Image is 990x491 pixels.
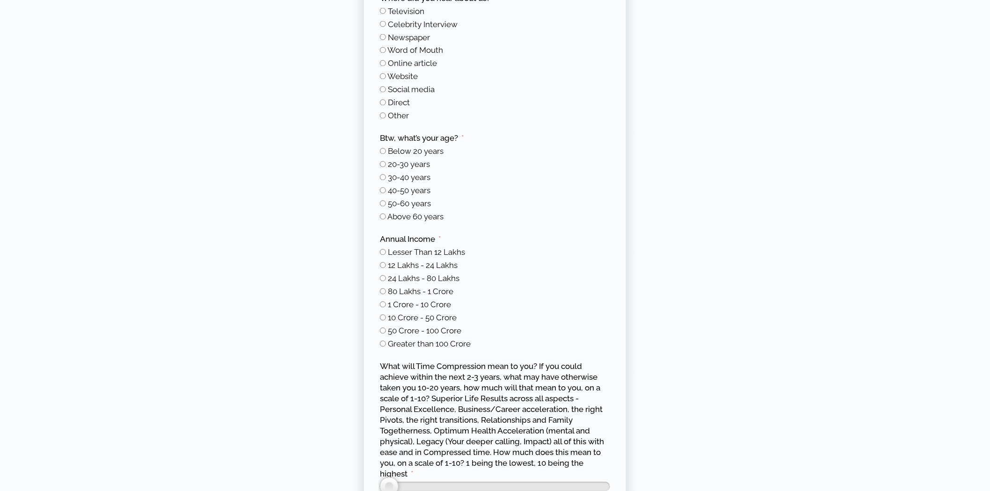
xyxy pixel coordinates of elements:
[387,212,444,222] span: Above 60 years
[380,214,386,220] input: Above 60 years
[388,85,435,94] span: Social media
[380,289,386,295] input: 80 Lakhs - 1 Crore
[388,261,458,270] span: 12 Lakhs - 24 Lakhs
[388,20,458,29] span: Celebrity Interview
[388,248,465,257] span: Lesser Than 12 Lakhs
[380,341,386,347] input: Greater than 100 Crore
[380,315,386,321] input: 10 Crore - 50 Crore
[380,34,386,40] input: Newspaper
[388,186,430,195] span: 40-50 years
[380,161,386,167] input: 20-30 years
[380,60,386,66] input: Online article
[380,249,386,255] input: Lesser Than 12 Lakhs
[388,33,430,42] span: Newspaper
[380,361,610,480] label: What will Time Compression mean to you? If you could achieve within the next 2-3 years, what may ...
[388,59,437,68] span: Online article
[388,160,430,169] span: 20-30 years
[388,274,459,283] span: 24 Lakhs - 80 Lakhs
[388,111,409,121] span: Other
[380,100,386,106] input: Direct
[387,46,443,55] span: Word of Mouth
[388,98,410,108] span: Direct
[380,73,386,79] input: Website
[380,47,386,53] input: Word of Mouth
[388,313,457,323] span: 10 Crore - 50 Crore
[380,201,386,207] input: 50-60 years
[380,8,386,14] input: Television
[388,147,444,156] span: Below 20 years
[388,300,451,310] span: 1 Crore - 10 Crore
[380,174,386,181] input: 30-40 years
[380,262,386,268] input: 12 Lakhs - 24 Lakhs
[380,148,386,154] input: Below 20 years
[380,113,386,119] input: Other
[388,326,461,336] span: 50 Crore - 100 Crore
[380,328,386,334] input: 50 Crore - 100 Crore
[388,287,453,296] span: 80 Lakhs - 1 Crore
[380,87,386,93] input: Social media
[388,339,471,349] span: Greater than 100 Crore
[380,133,464,144] label: Btw, what’s your age?
[388,199,431,209] span: 50-60 years
[388,173,430,182] span: 30-40 years
[387,72,418,81] span: Website
[380,302,386,308] input: 1 Crore - 10 Crore
[380,234,441,245] label: Annual Income
[380,21,386,27] input: Celebrity Interview
[388,7,424,16] span: Television
[380,188,386,194] input: 40-50 years
[380,275,386,282] input: 24 Lakhs - 80 Lakhs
